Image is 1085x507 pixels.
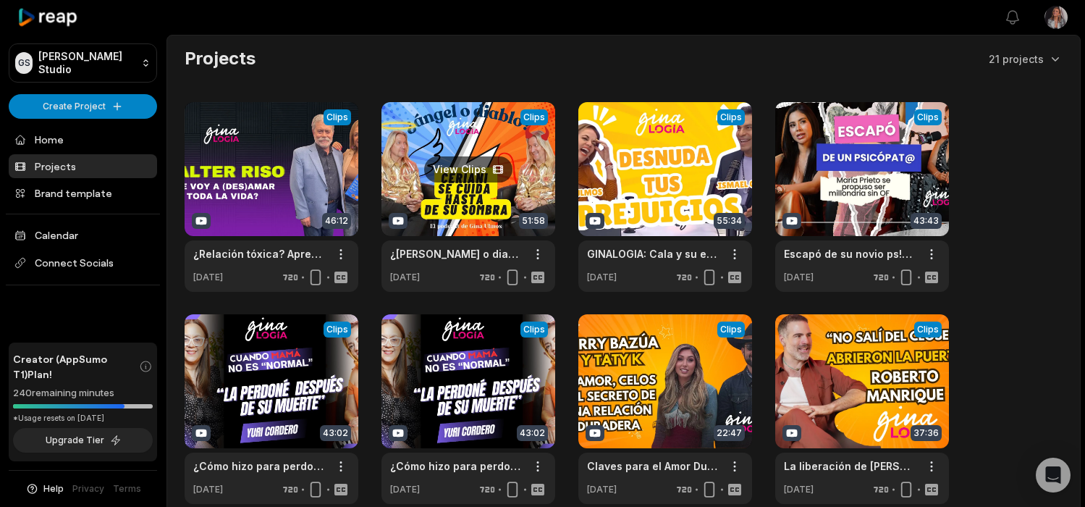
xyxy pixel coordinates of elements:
[587,458,720,474] a: Claves para el Amor Duradero: Lo que Dice [PERSON_NAME] ❤️
[1036,458,1071,493] div: Open Intercom Messenger
[587,246,720,261] a: GINALOGIA: Cala y su espiritualidad lujosa
[13,351,139,382] span: Creator (AppSumo T1) Plan!
[784,458,917,474] a: La liberación de [PERSON_NAME] al salir del clóset #ginalogia
[390,246,523,261] a: ¿[PERSON_NAME] o diablo? [PERSON_NAME] confesó con quién duerme y quién lo cuida
[38,50,135,76] p: [PERSON_NAME] Studio
[25,482,64,495] button: Help
[72,482,104,495] a: Privacy
[989,51,1063,67] button: 21 projects
[9,154,157,178] a: Projects
[9,223,157,247] a: Calendar
[13,428,153,453] button: Upgrade Tier
[9,181,157,205] a: Brand template
[9,94,157,119] button: Create Project
[185,47,256,70] h2: Projects
[13,386,153,401] div: 240 remaining minutes
[390,458,523,474] a: ¿Cómo hizo para perdonar a su madre? [PERSON_NAME] tiene una historia de Primer Impacto
[13,413,153,424] div: *Usage resets on [DATE]
[193,458,326,474] a: ¿Cómo hizo para perdonar a su madre? [PERSON_NAME] tiene una historia de Primer Impacto
[193,246,326,261] a: ¿Relación tóxica? Aprende a identificar las señales 🚩 [PERSON_NAME]
[15,52,33,74] div: GS
[113,482,141,495] a: Terms
[9,250,157,276] span: Connect Socials
[784,246,917,261] a: Escapó de su novio ps!cóp@ta y ahora es una exitosa empresaria: [PERSON_NAME] te dice cómo sin OF
[9,127,157,151] a: Home
[43,482,64,495] span: Help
